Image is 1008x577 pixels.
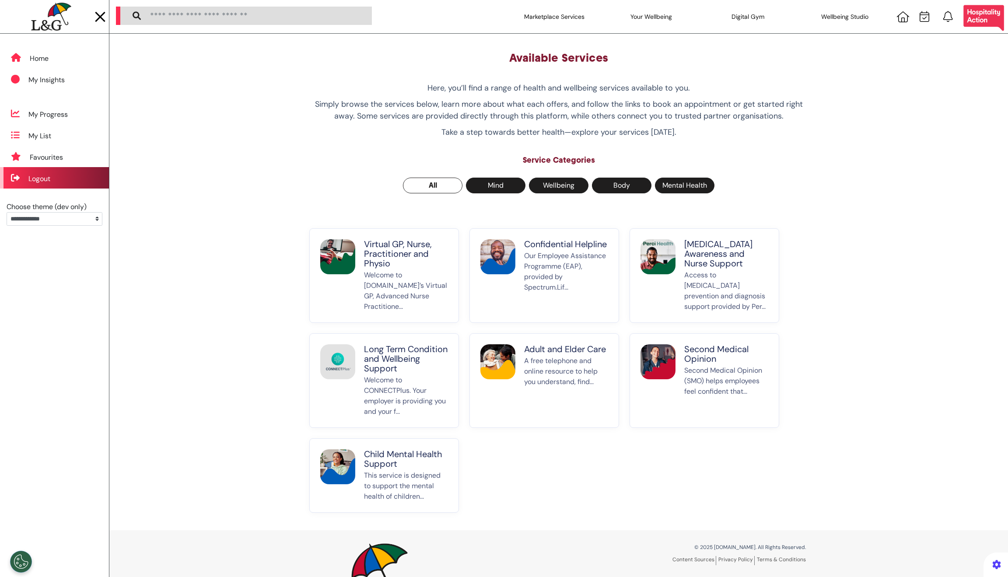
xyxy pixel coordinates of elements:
p: Take a step towards better health—explore your services [DATE]. [309,126,808,138]
img: Long Term Condition and Wellbeing Support [320,344,355,379]
p: Simply browse the services below, learn more about what each offers, and follow the links to book... [309,98,808,122]
img: Confidential Helpline [480,239,515,274]
p: Second Medical Opinion [684,344,768,364]
div: Your Wellbeing [607,4,695,29]
button: Mind [466,178,525,193]
p: A free telephone and online resource to help you understand, find... [524,356,608,417]
button: Adult and Elder CareAdult and Elder CareA free telephone and online resource to help you understa... [469,333,619,428]
p: Virtual GP, Nurse, Practitioner and Physio [364,239,448,268]
button: Second Medical OpinionSecond Medical OpinionSecond Medical Opinion (SMO) helps employees feel con... [630,333,779,428]
p: Child Mental Health Support [364,449,448,469]
button: Confidential HelplineConfidential HelplineOur Employee Assistance Programme (EAP), provided by Sp... [469,228,619,323]
a: Privacy Policy [718,556,755,565]
p: Long Term Condition and Wellbeing Support [364,344,448,373]
a: Terms & Conditions [757,556,806,563]
p: [MEDICAL_DATA] Awareness and Nurse Support [684,239,768,268]
button: All [403,178,462,193]
div: My List [28,131,51,141]
div: Digital Gym [704,4,792,29]
button: Long Term Condition and Wellbeing SupportLong Term Condition and Wellbeing SupportWelcome to CONN... [309,333,459,428]
img: Virtual GP, Nurse, Practitioner and Physio [320,239,355,274]
p: Adult and Elder Care [524,344,608,354]
button: Virtual GP, Nurse, Practitioner and PhysioVirtual GP, Nurse, Practitioner and PhysioWelcome to [D... [309,228,459,323]
button: Child Mental Health SupportChild Mental Health SupportThis service is designed to support the men... [309,438,459,513]
div: Wellbeing Studio [801,4,889,29]
div: My Insights [28,75,65,85]
p: Second Medical Opinion (SMO) helps employees feel confident that... [684,365,768,417]
img: Cancer Awareness and Nurse Support [640,239,675,274]
div: Logout [28,174,50,184]
div: Choose theme (dev only) [7,202,102,212]
img: Adult and Elder Care [480,344,515,379]
button: Wellbeing [529,178,588,193]
p: This service is designed to support the mental health of children... [364,470,448,502]
button: Body [592,178,651,193]
p: Access to [MEDICAL_DATA] prevention and diagnosis support provided by Per... [684,270,768,312]
p: Our Employee Assistance Programme (EAP), provided by Spectrum.Lif... [524,251,608,312]
button: Open Preferences [10,551,32,573]
div: My Progress [28,109,68,120]
h1: Available Services [309,51,808,65]
p: Confidential Helpline [524,239,608,249]
button: Cancer Awareness and Nurse Support[MEDICAL_DATA] Awareness and Nurse SupportAccess to [MEDICAL_DA... [630,228,779,323]
div: Home [30,53,49,64]
h2: Service Categories [309,156,808,165]
div: Favourites [30,152,63,163]
p: Welcome to CONNECTPlus. Your employer is providing you and your f... [364,375,448,417]
button: Mental Health [655,178,714,193]
img: company logo [31,3,71,31]
p: Here, you’ll find a range of health and wellbeing services available to you. [309,82,808,94]
p: Welcome to [DOMAIN_NAME]’s Virtual GP, Advanced Nurse Practitione... [364,270,448,312]
p: © 2025 [DOMAIN_NAME]. All Rights Reserved. [565,543,806,551]
img: Second Medical Opinion [640,344,675,379]
div: Marketplace Services [511,4,598,29]
img: Child Mental Health Support [320,449,355,484]
a: Content Sources [672,556,716,565]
